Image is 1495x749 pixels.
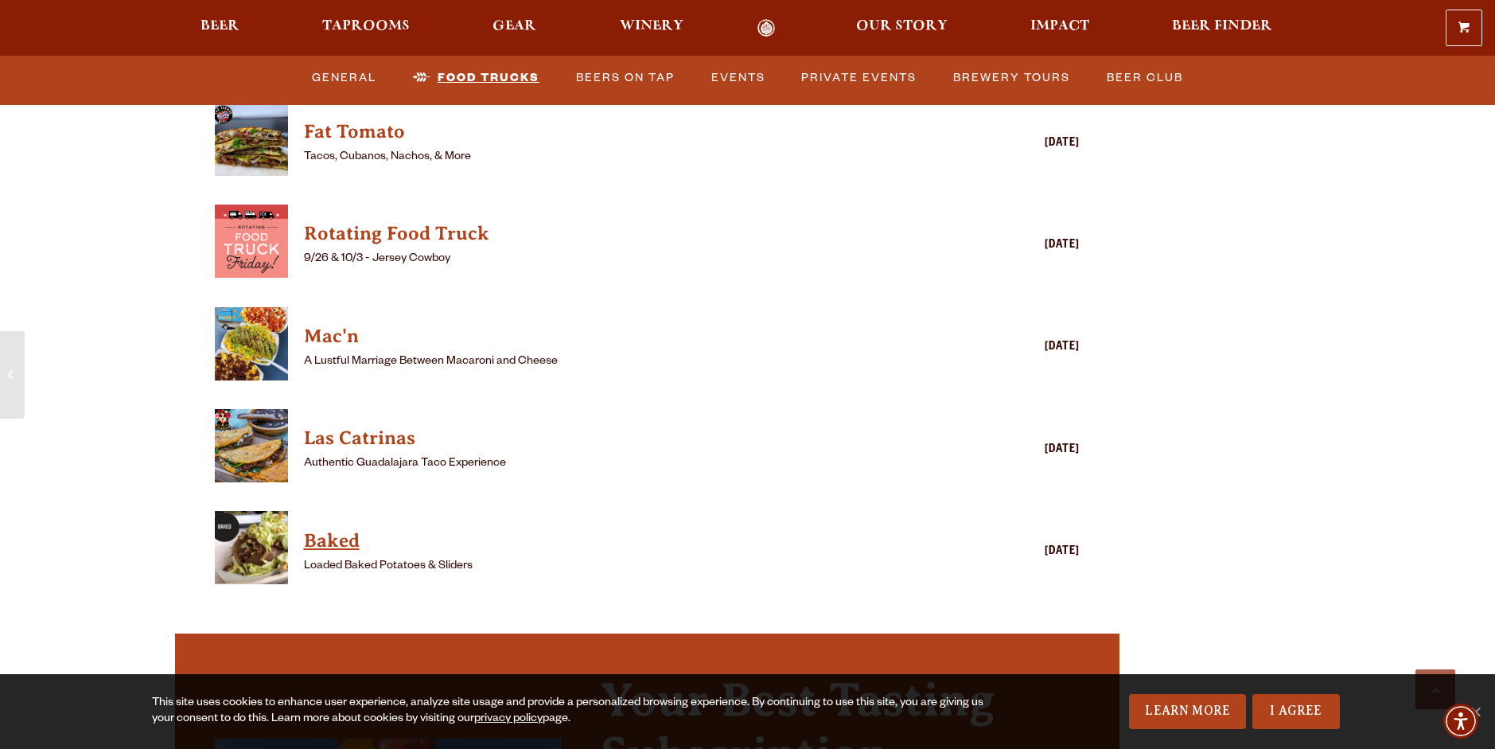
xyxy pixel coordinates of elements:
span: Taprooms [322,20,410,33]
a: View Fat Tomato details (opens in a new window) [215,103,288,185]
div: [DATE] [952,338,1080,357]
img: thumbnail food truck [215,409,288,482]
h4: Rotating Food Truck [304,221,945,247]
p: Authentic Guadalajara Taco Experience [304,454,945,474]
a: View Mac'n details (opens in a new window) [304,321,945,353]
a: I Agree [1252,694,1340,729]
a: Taprooms [312,19,420,37]
h4: Mac'n [304,324,945,349]
h4: Baked [304,529,945,554]
div: This site uses cookies to enhance user experience, analyze site usage and provide a personalized ... [152,696,1001,728]
a: View Baked details (opens in a new window) [215,511,288,593]
p: Loaded Baked Potatoes & Sliders [304,557,945,576]
a: Beer Club [1100,60,1189,96]
span: Winery [620,20,683,33]
img: thumbnail food truck [215,307,288,380]
div: Accessibility Menu [1443,704,1478,739]
a: Food Trucks [407,60,546,96]
a: View Fat Tomato details (opens in a new window) [304,116,945,148]
a: Private Events [795,60,923,96]
span: Gear [492,20,536,33]
p: A Lustful Marriage Between Macaroni and Cheese [304,353,945,372]
a: Events [705,60,772,96]
div: [DATE] [952,543,1080,562]
span: Impact [1030,20,1089,33]
h4: Las Catrinas [304,426,945,451]
a: Winery [609,19,694,37]
p: 9/26 & 10/3 - Jersey Cowboy [304,250,945,269]
span: Our Story [856,20,948,33]
a: Beer [190,19,250,37]
a: View Rotating Food Truck details (opens in a new window) [304,218,945,250]
span: Beer [201,20,239,33]
a: General [306,60,383,96]
img: thumbnail food truck [215,103,288,176]
a: View Las Catrinas details (opens in a new window) [215,409,288,491]
div: [DATE] [952,236,1080,256]
a: Odell Home [737,19,796,37]
a: Brewery Tours [947,60,1076,96]
a: Scroll to top [1415,669,1455,709]
a: View Las Catrinas details (opens in a new window) [304,423,945,454]
a: Our Story [846,19,958,37]
div: [DATE] [952,441,1080,460]
span: Beer Finder [1172,20,1272,33]
a: Gear [482,19,547,37]
a: Beers on Tap [570,60,681,96]
a: privacy policy [474,713,543,726]
a: View Baked details (opens in a new window) [304,525,945,557]
a: Impact [1020,19,1100,37]
a: View Rotating Food Truck details (opens in a new window) [215,205,288,287]
p: Tacos, Cubanos, Nachos, & More [304,148,945,167]
div: [DATE] [952,135,1080,154]
h4: Fat Tomato [304,119,945,145]
img: thumbnail food truck [215,511,288,584]
a: Beer Finder [1162,19,1283,37]
a: View Mac'n details (opens in a new window) [215,307,288,389]
a: Learn More [1129,694,1246,729]
img: thumbnail food truck [215,205,288,278]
